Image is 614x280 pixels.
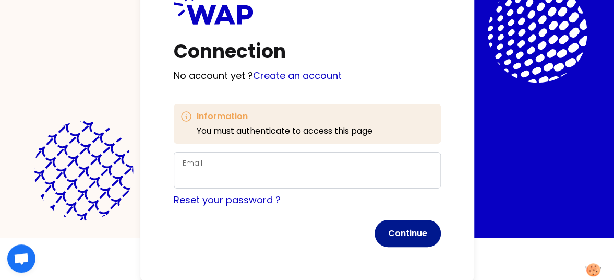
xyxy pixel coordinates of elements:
div: Open chat [7,244,35,273]
label: Email [183,158,202,168]
button: Continue [375,220,441,247]
a: Create an account [253,69,342,82]
p: You must authenticate to access this page [197,125,372,137]
h1: Connection [174,41,441,62]
h3: Information [197,110,372,123]
p: No account yet ? [174,68,441,83]
a: Reset your password ? [174,193,281,206]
